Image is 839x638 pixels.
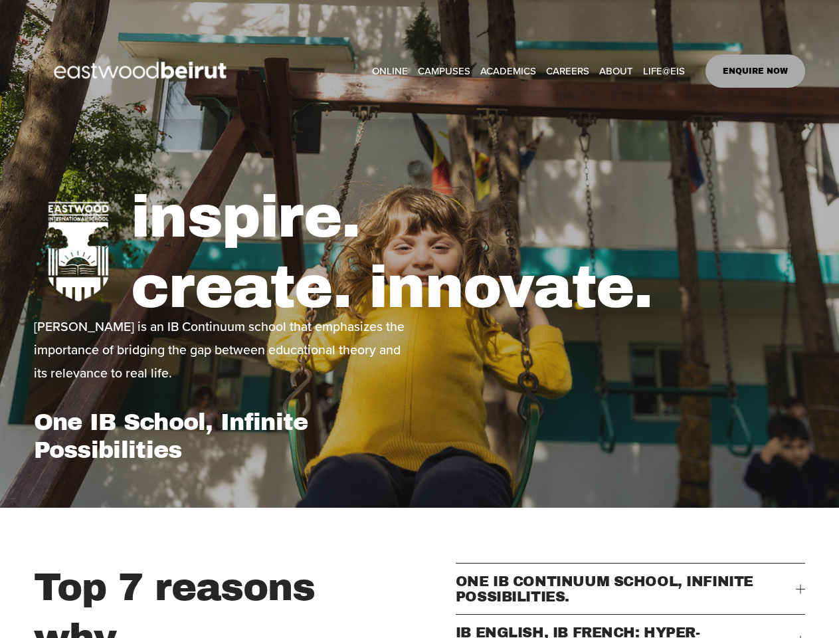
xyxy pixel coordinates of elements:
a: ONLINE [372,61,408,81]
span: LIFE@EIS [643,62,685,80]
a: CAREERS [546,61,589,81]
p: [PERSON_NAME] is an IB Continuum school that emphasizes the importance of bridging the gap betwee... [34,315,416,385]
a: folder dropdown [418,61,470,81]
span: ACADEMICS [480,62,536,80]
a: folder dropdown [599,61,633,81]
button: ONE IB CONTINUUM SCHOOL, INFINITE POSSIBILITIES. [456,564,806,614]
a: folder dropdown [643,61,685,81]
a: ENQUIRE NOW [705,54,806,88]
span: CAMPUSES [418,62,470,80]
h1: One IB School, Infinite Possibilities [34,408,416,464]
img: EastwoodIS Global Site [34,37,250,105]
h1: inspire. create. innovate. [131,182,805,322]
span: ONE IB CONTINUUM SCHOOL, INFINITE POSSIBILITIES. [456,574,796,604]
span: ABOUT [599,62,633,80]
a: folder dropdown [480,61,536,81]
